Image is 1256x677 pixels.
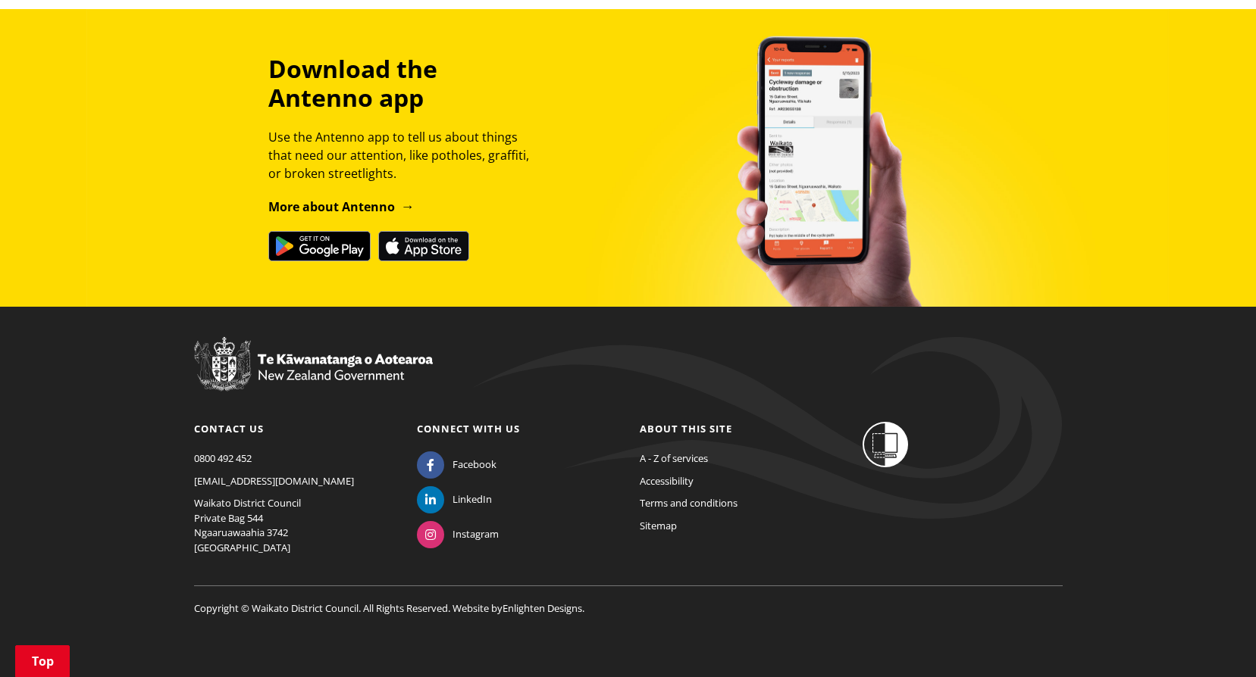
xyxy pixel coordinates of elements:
[268,55,543,113] h3: Download the Antenno app
[453,492,492,507] span: LinkedIn
[640,451,708,465] a: A - Z of services
[194,422,264,435] a: Contact us
[863,422,908,467] img: Shielded
[15,645,70,677] a: Top
[194,474,354,488] a: [EMAIL_ADDRESS][DOMAIN_NAME]
[194,451,252,465] a: 0800 492 452
[417,527,499,541] a: Instagram
[640,422,732,435] a: About this site
[503,601,582,615] a: Enlighten Designs
[268,231,371,261] img: Get it on Google Play
[378,231,469,261] img: Download on the App Store
[640,474,694,488] a: Accessibility
[417,492,492,506] a: LinkedIn
[640,496,738,510] a: Terms and conditions
[194,585,1063,616] p: Copyright © Waikato District Council. All Rights Reserved. Website by .
[194,496,394,555] p: Waikato District Council Private Bag 544 Ngaaruawaahia 3742 [GEOGRAPHIC_DATA]
[453,457,496,473] span: Facebook
[268,128,543,183] p: Use the Antenno app to tell us about things that need our attention, like potholes, graffiti, or ...
[268,198,415,215] a: More about Antenno
[417,457,496,471] a: Facebook
[194,337,433,392] img: New Zealand Government
[453,527,499,542] span: Instagram
[417,422,520,435] a: Connect with us
[640,519,677,532] a: Sitemap
[194,371,433,385] a: New Zealand Government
